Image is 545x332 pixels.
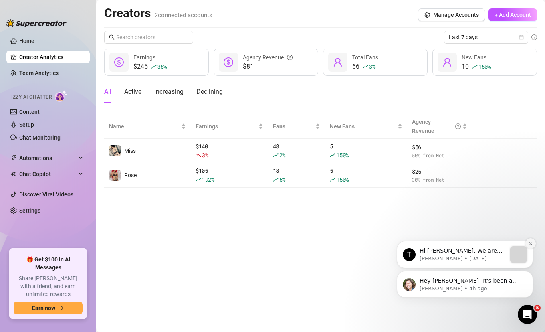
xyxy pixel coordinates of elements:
[455,117,461,135] span: question-circle
[191,114,268,139] th: Earnings
[19,70,59,76] a: Team Analytics
[495,12,531,18] span: + Add Account
[35,95,138,102] p: Message from Ella, sent 4h ago
[6,19,67,27] img: logo-BBDzfeDw.svg
[32,305,55,311] span: Earn now
[196,142,263,160] div: $ 140
[412,143,467,152] span: $ 56
[35,87,135,134] span: Hey [PERSON_NAME]! It's been a week since subscribing to Supercreator! 🥳️ ​ I'm here in case you ...
[55,90,67,102] img: AI Chatter
[35,57,121,111] span: Hi [PERSON_NAME], We are attending XBIZ 🎉. If you’re there too, scan the QR code and drop us a me...
[10,171,16,177] img: Chat Copilot
[330,122,396,131] span: New Fans
[243,53,293,62] div: Agency Revenue
[433,12,479,18] span: Manage Accounts
[196,177,201,182] span: rise
[154,87,184,97] div: Increasing
[59,305,64,311] span: arrow-right
[224,57,233,67] span: dollar-circle
[155,12,212,19] span: 2 connected accounts
[531,34,537,40] span: info-circle
[12,51,148,78] div: message notification from Tanya, 3w ago. Hi Eliana, We are attending XBIZ 🎉. If you’re there too,...
[116,33,182,42] input: Search creators
[518,305,537,324] iframe: Intercom live chat
[141,48,151,59] button: Dismiss notification
[385,190,545,310] iframe: Intercom notifications message
[196,87,223,97] div: Declining
[279,176,285,183] span: 6 %
[104,87,111,97] div: All
[279,151,285,159] span: 2 %
[330,142,402,160] div: 5
[243,62,293,71] span: $81
[19,152,76,164] span: Automations
[273,142,321,160] div: 48
[442,57,452,67] span: user
[133,54,155,61] span: Earnings
[352,62,378,71] div: 66
[14,256,83,271] span: 🎁 Get $100 in AI Messages
[124,172,137,178] span: Rose
[35,65,121,72] p: Message from Tanya, sent 3w ago
[14,275,83,298] span: Share [PERSON_NAME] with a friend, and earn unlimited rewards
[472,64,478,69] span: rise
[19,51,83,63] a: Creator Analytics
[104,6,212,21] h2: Creators
[363,64,368,69] span: rise
[488,8,537,21] button: + Add Account
[19,109,40,115] a: Content
[19,207,40,214] a: Settings
[424,12,430,18] span: setting
[151,64,157,69] span: rise
[273,166,321,184] div: 18
[104,114,191,139] th: Name
[273,152,279,158] span: rise
[478,63,491,70] span: 150 %
[273,177,279,182] span: rise
[462,62,491,71] div: 10
[412,117,461,135] div: Agency Revenue
[333,57,343,67] span: user
[412,152,467,159] span: 50 % from Net
[202,151,208,159] span: 3 %
[19,38,34,44] a: Home
[196,166,263,184] div: $ 105
[287,53,293,62] span: question-circle
[330,166,402,184] div: 5
[109,122,180,131] span: Name
[196,152,201,158] span: fall
[369,63,375,70] span: 3 %
[352,54,378,61] span: Total Fans
[19,134,61,141] a: Chat Monitoring
[157,63,167,70] span: 36 %
[109,170,121,181] img: Rose
[124,87,141,97] div: Active
[109,34,115,40] span: search
[133,62,167,71] div: $245
[273,122,314,131] span: Fans
[19,191,73,198] a: Discover Viral Videos
[124,148,136,154] span: Miss
[325,114,407,139] th: New Fans
[418,8,485,21] button: Manage Accounts
[268,114,325,139] th: Fans
[18,58,31,71] div: Profile image for Tanya
[196,122,257,131] span: Earnings
[14,302,83,314] button: Earn nowarrow-right
[114,57,124,67] span: dollar-circle
[534,305,541,311] span: 5
[336,151,349,159] span: 150 %
[412,167,467,176] span: $ 25
[19,121,34,128] a: Setup
[330,177,335,182] span: rise
[109,145,121,156] img: Miss
[19,168,76,180] span: Chat Copilot
[449,31,523,43] span: Last 7 days
[330,152,335,158] span: rise
[462,54,486,61] span: New Fans
[11,93,52,101] span: Izzy AI Chatter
